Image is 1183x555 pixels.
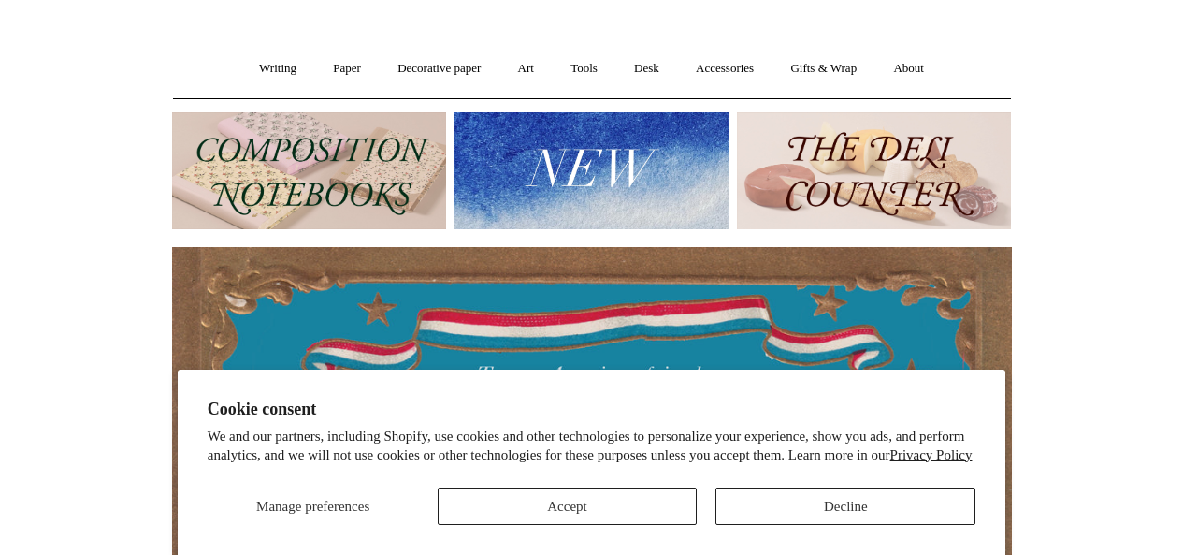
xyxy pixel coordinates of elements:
[208,428,976,464] p: We and our partners, including Shopify, use cookies and other technologies to personalize your ex...
[617,44,676,94] a: Desk
[208,488,419,525] button: Manage preferences
[381,44,498,94] a: Decorative paper
[208,400,976,419] h2: Cookie consent
[454,112,729,229] img: New.jpg__PID:f73bdf93-380a-4a35-bcfe-7823039498e1
[890,447,973,462] a: Privacy Policy
[242,44,313,94] a: Writing
[256,499,369,514] span: Manage preferences
[172,112,446,229] img: 202302 Composition ledgers.jpg__PID:69722ee6-fa44-49dd-a067-31375e5d54ec
[554,44,614,94] a: Tools
[501,44,551,94] a: Art
[773,44,873,94] a: Gifts & Wrap
[876,44,941,94] a: About
[737,112,1011,229] img: The Deli Counter
[316,44,378,94] a: Paper
[679,44,771,94] a: Accessories
[715,488,975,525] button: Decline
[438,488,698,525] button: Accept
